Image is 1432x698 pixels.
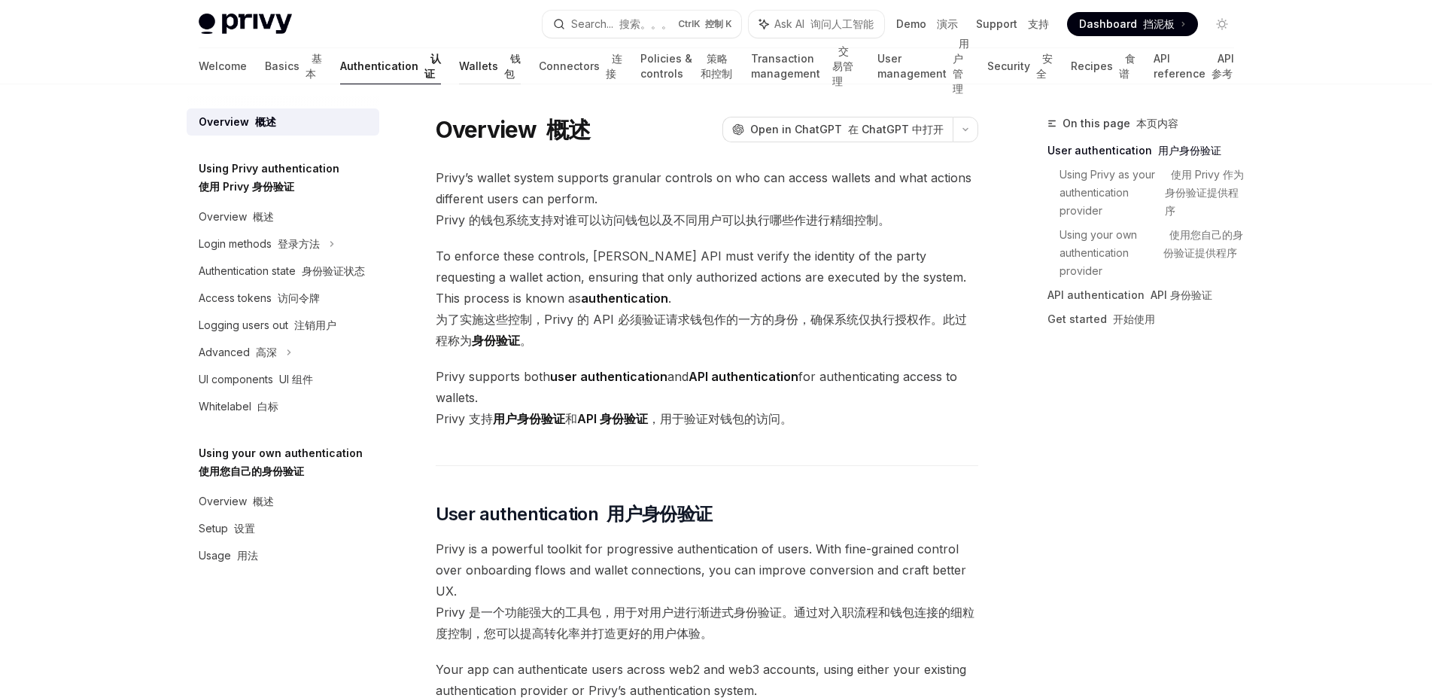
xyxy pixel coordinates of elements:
div: Logging users out [199,316,336,334]
div: Overview [199,208,274,226]
font: API 参考 [1212,52,1234,80]
span: Open in ChatGPT [750,122,944,137]
a: Recipes 食谱 [1071,48,1136,84]
font: 设置 [234,522,255,535]
a: Using Privy as your authentication provider 使用 Privy 作为身份验证提供程序 [1060,163,1246,223]
button: Open in ChatGPT 在 ChatGPT 中打开 [722,117,953,142]
font: 概述 [253,495,274,507]
font: 认证 [424,52,441,80]
font: 用户身份验证 [1158,144,1221,157]
a: Logging users out 注销用户 [187,312,379,339]
a: UI components UI 组件 [187,366,379,393]
font: 用户管理 [953,37,969,95]
font: 搜索。。。 [619,17,672,30]
a: Security 安全 [987,48,1053,84]
div: Overview [199,492,274,511]
a: Overview 概述 [187,203,379,230]
a: Support 支持 [976,17,1049,32]
h5: Using your own authentication [199,444,363,480]
div: Overview [199,113,276,131]
div: Authentication state [199,262,365,280]
a: Demo 演示 [896,17,958,32]
a: Overview 概述 [187,108,379,136]
font: 使用 Privy 作为身份验证提供程序 [1165,168,1244,217]
a: Get started 开始使用 [1047,307,1246,331]
a: Access tokens 访问令牌 [187,285,379,312]
a: Welcome [199,48,247,84]
strong: 身份验证 [472,333,520,348]
font: 概述 [255,115,276,128]
font: 高深 [256,346,277,358]
font: 基本 [306,52,322,80]
div: Setup [199,520,255,538]
font: 在 ChatGPT 中打开 [848,123,944,136]
a: Transaction management 交易管理 [751,48,859,84]
font: 挡泥板 [1143,17,1175,30]
div: Usage [199,547,258,565]
font: 白标 [257,400,278,413]
font: UI 组件 [279,373,313,386]
font: 询问人工智能 [810,17,874,30]
span: Privy’s wallet system supports granular controls on who can access wallets and what actions diffe... [436,167,978,230]
font: 食谱 [1119,52,1136,80]
div: Access tokens [199,289,320,307]
font: 演示 [937,17,958,30]
a: API reference API 参考 [1154,48,1234,84]
strong: API authentication [689,369,798,384]
font: 使用您自己的身份验证提供程序 [1163,228,1243,259]
font: 为了实施这些控制，Privy 的 API 必须验证请求钱包作的一方的身份，确保系统仅执行授权作。此过程称为 。 [436,312,967,348]
font: 访问令牌 [278,291,320,304]
font: 用户身份验证 [607,503,712,525]
h5: Using Privy authentication [199,160,339,196]
a: Usage 用法 [187,542,379,569]
button: Ask AI 询问人工智能 [749,11,884,38]
a: Wallets 钱包 [459,48,521,84]
a: Overview 概述 [187,488,379,515]
button: Search... 搜索。。。CtrlK 控制 K [543,11,741,38]
a: Policies & controls 策略和控制 [640,48,733,84]
strong: user authentication [550,369,667,384]
a: Authentication state 身份验证状态 [187,258,379,285]
span: Ask AI [774,17,874,32]
span: Ctrl K [678,18,732,30]
div: UI components [199,370,313,389]
button: Toggle dark mode [1210,12,1234,36]
a: Basics 基本 [265,48,322,84]
font: 使用 Privy 身份验证 [199,180,294,193]
a: Using your own authentication provider 使用您自己的身份验证提供程序 [1060,223,1246,283]
font: 本页内容 [1136,117,1178,130]
span: Privy supports both and for authenticating access to wallets. [436,366,978,429]
a: Dashboard 挡泥板 [1067,12,1198,36]
font: 用法 [237,549,258,562]
font: 安全 [1036,52,1053,80]
font: 钱包 [504,52,521,80]
font: 概述 [546,116,591,143]
h1: Overview [436,116,591,143]
span: On this page [1063,114,1178,133]
img: light logo [199,14,292,35]
span: Privy is a powerful toolkit for progressive authentication of users. With fine-grained control ov... [436,538,978,644]
div: Advanced [199,343,277,361]
font: Privy 支持 和 ，用于验证对钱包的访问。 [436,411,792,426]
a: User authentication 用户身份验证 [1047,139,1246,163]
font: 注销用户 [294,319,336,331]
font: 登录方法 [278,237,320,250]
a: Connectors 连接 [539,48,622,84]
strong: 用户身份验证 [493,411,565,426]
span: User authentication [436,502,713,526]
font: 概述 [253,210,274,223]
div: Login methods [199,235,320,253]
font: 使用您自己的身份验证 [199,465,304,477]
strong: API 身份验证 [577,411,648,426]
font: 身份验证状态 [302,264,365,277]
a: User management 用户管理 [877,48,969,84]
font: 开始使用 [1113,312,1155,325]
div: Whitelabel [199,398,278,416]
font: Privy 是一个功能强大的工具包，用于对用户进行渐进式身份验证。通过对入职流程和钱包连接的细粒度控制，您可以提高转化率并打造更好的用户体验。 [436,605,974,641]
a: API authentication API 身份验证 [1047,283,1246,307]
font: 策略和控制 [701,52,732,80]
div: Search... [571,15,672,33]
span: To enforce these controls, [PERSON_NAME] API must verify the identity of the party requesting a w... [436,245,978,351]
a: Setup 设置 [187,515,379,542]
strong: authentication [581,291,668,306]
